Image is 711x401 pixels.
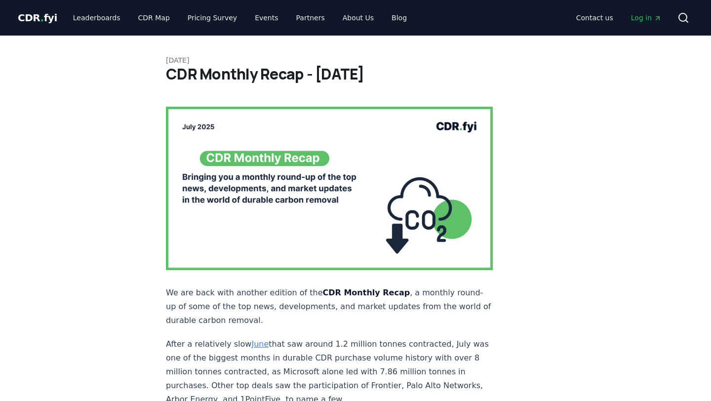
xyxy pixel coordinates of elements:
[166,65,545,83] h1: CDR Monthly Recap - [DATE]
[166,286,493,327] p: We are back with another edition of the , a monthly round-up of some of the top news, development...
[65,9,128,27] a: Leaderboards
[166,55,545,65] p: [DATE]
[130,9,178,27] a: CDR Map
[251,339,269,349] a: June
[384,9,415,27] a: Blog
[18,11,57,25] a: CDR.fyi
[568,9,621,27] a: Contact us
[323,288,410,297] strong: CDR Monthly Recap
[568,9,670,27] nav: Main
[335,9,382,27] a: About Us
[180,9,245,27] a: Pricing Survey
[623,9,670,27] a: Log in
[18,12,57,24] span: CDR fyi
[288,9,333,27] a: Partners
[247,9,286,27] a: Events
[40,12,44,24] span: .
[65,9,415,27] nav: Main
[166,107,493,270] img: blog post image
[631,13,662,23] span: Log in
